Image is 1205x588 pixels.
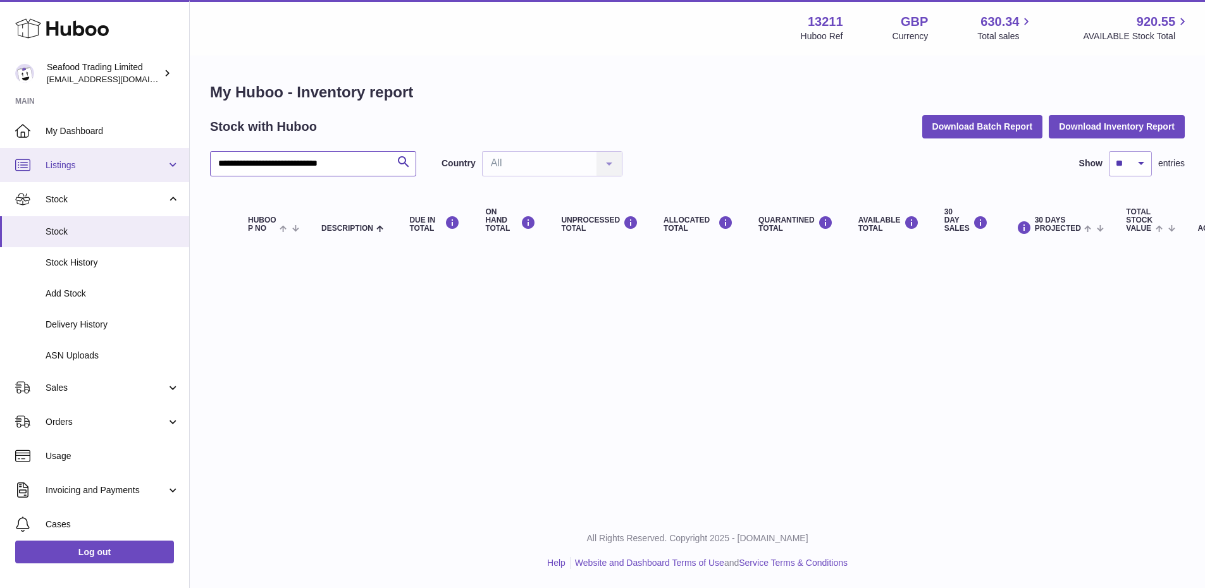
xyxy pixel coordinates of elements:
span: ASN Uploads [46,350,180,362]
button: Download Inventory Report [1049,115,1185,138]
span: Sales [46,382,166,394]
span: [EMAIL_ADDRESS][DOMAIN_NAME] [47,74,186,84]
img: online@rickstein.com [15,64,34,83]
span: Huboo P no [248,216,276,233]
div: ON HAND Total [485,208,536,233]
div: Seafood Trading Limited [47,61,161,85]
span: Add Stock [46,288,180,300]
span: Stock [46,193,166,205]
span: My Dashboard [46,125,180,137]
span: Orders [46,416,166,428]
h1: My Huboo - Inventory report [210,82,1185,102]
span: Usage [46,450,180,462]
li: and [571,557,848,569]
span: Stock [46,226,180,238]
span: 630.34 [980,13,1019,30]
a: 920.55 AVAILABLE Stock Total [1083,13,1190,42]
span: AVAILABLE Stock Total [1083,30,1190,42]
label: Country [442,157,476,169]
span: Cases [46,518,180,530]
div: AVAILABLE Total [858,216,919,233]
span: Total sales [977,30,1034,42]
div: QUARANTINED Total [758,216,833,233]
strong: 13211 [808,13,843,30]
div: Currency [893,30,929,42]
button: Download Batch Report [922,115,1043,138]
a: Website and Dashboard Terms of Use [575,558,724,568]
div: 30 DAY SALES [944,208,988,233]
span: Description [321,224,373,233]
a: 630.34 Total sales [977,13,1034,42]
label: Show [1079,157,1103,169]
span: Stock History [46,257,180,269]
div: UNPROCESSED Total [561,216,638,233]
a: Help [547,558,565,568]
span: Total stock value [1126,208,1152,233]
div: DUE IN TOTAL [409,216,460,233]
div: Huboo Ref [801,30,843,42]
h2: Stock with Huboo [210,118,317,135]
div: ALLOCATED Total [664,216,733,233]
span: Invoicing and Payments [46,484,166,496]
span: 30 DAYS PROJECTED [1035,216,1081,233]
a: Log out [15,541,174,563]
span: Listings [46,159,166,171]
span: entries [1158,157,1185,169]
p: All Rights Reserved. Copyright 2025 - [DOMAIN_NAME] [200,532,1195,544]
a: Service Terms & Conditions [739,558,848,568]
span: 920.55 [1137,13,1175,30]
strong: GBP [901,13,928,30]
span: Delivery History [46,319,180,331]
